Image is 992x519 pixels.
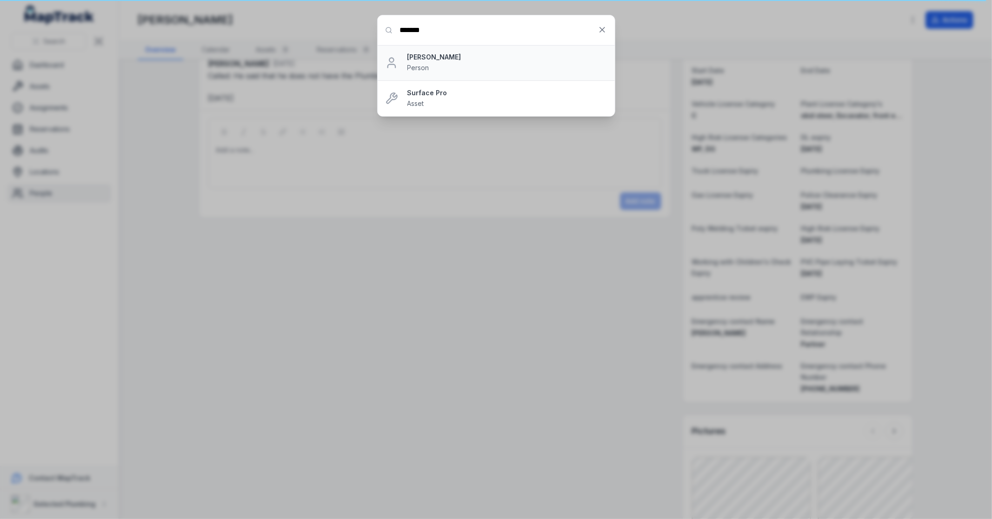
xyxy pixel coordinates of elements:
strong: Surface Pro [407,88,607,98]
span: Person [407,64,429,72]
a: Surface ProAsset [407,88,607,109]
span: Asset [407,99,424,107]
strong: [PERSON_NAME] [407,53,607,62]
a: [PERSON_NAME]Person [407,53,607,73]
